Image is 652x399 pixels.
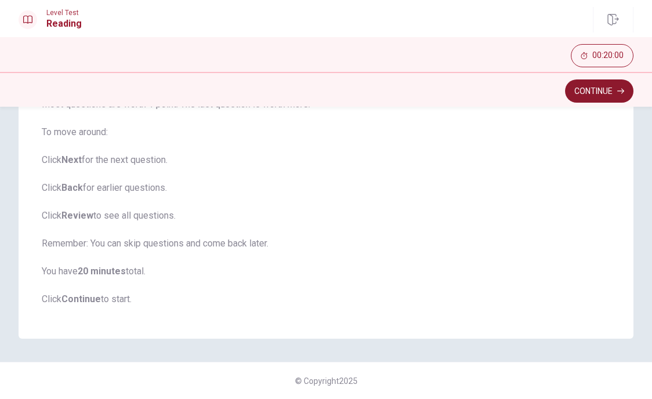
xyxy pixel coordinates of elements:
[61,182,83,193] b: Back
[46,17,82,31] h1: Reading
[565,79,633,103] button: Continue
[61,210,93,221] b: Review
[78,266,126,277] b: 20 minutes
[592,51,624,60] span: 00:20:00
[295,376,358,386] span: © Copyright 2025
[61,293,101,304] b: Continue
[61,154,82,165] b: Next
[42,42,610,306] span: You will read . You have to read and answer questions. Most questions are worth 1 point. The last...
[46,9,82,17] span: Level Test
[571,44,633,67] button: 00:20:00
